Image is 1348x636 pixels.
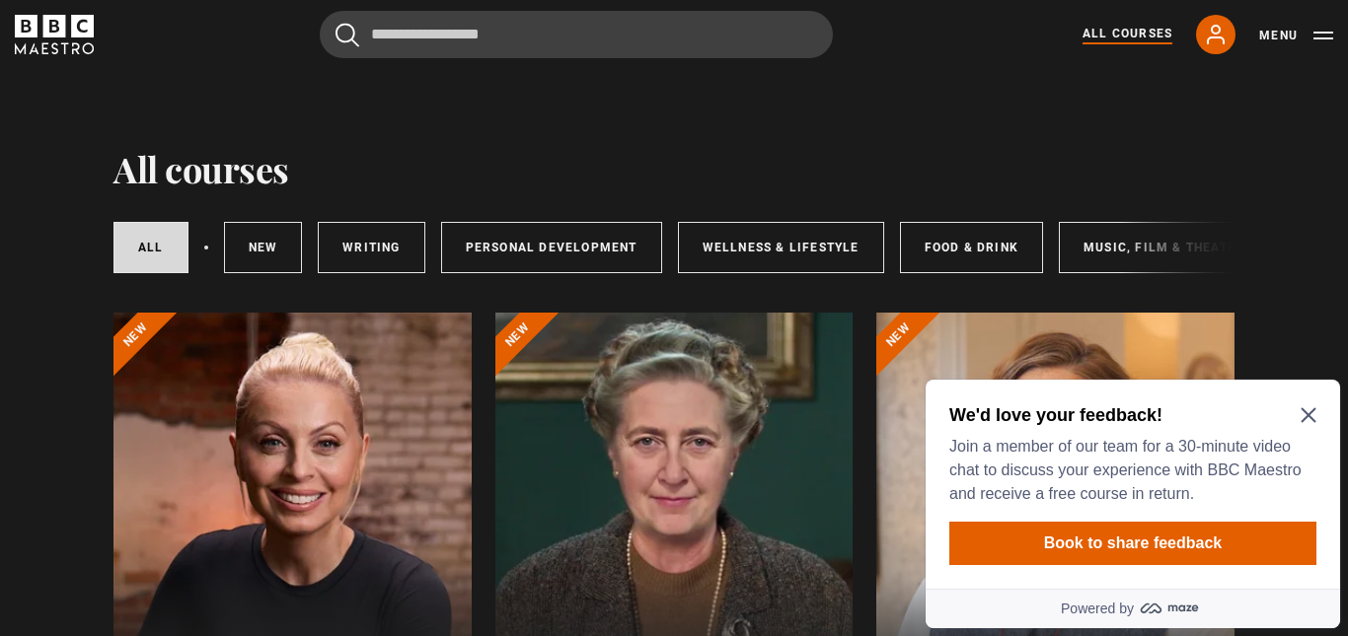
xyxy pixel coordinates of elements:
[678,222,884,273] a: Wellness & Lifestyle
[15,15,94,54] svg: BBC Maestro
[1059,222,1269,273] a: Music, Film & Theatre
[113,222,188,273] a: All
[32,150,399,193] button: Book to share feedback
[32,32,391,55] h2: We'd love your feedback!
[8,217,422,256] a: Powered by maze
[8,8,422,256] div: Optional study invitation
[1083,25,1172,44] a: All Courses
[32,63,391,134] p: Join a member of our team for a 30-minute video chat to discuss your experience with BBC Maestro ...
[1259,26,1333,45] button: Toggle navigation
[383,35,399,51] button: Close Maze Prompt
[441,222,662,273] a: Personal Development
[113,148,289,189] h1: All courses
[224,222,303,273] a: New
[320,11,833,58] input: Search
[336,23,359,47] button: Submit the search query
[900,222,1043,273] a: Food & Drink
[318,222,424,273] a: Writing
